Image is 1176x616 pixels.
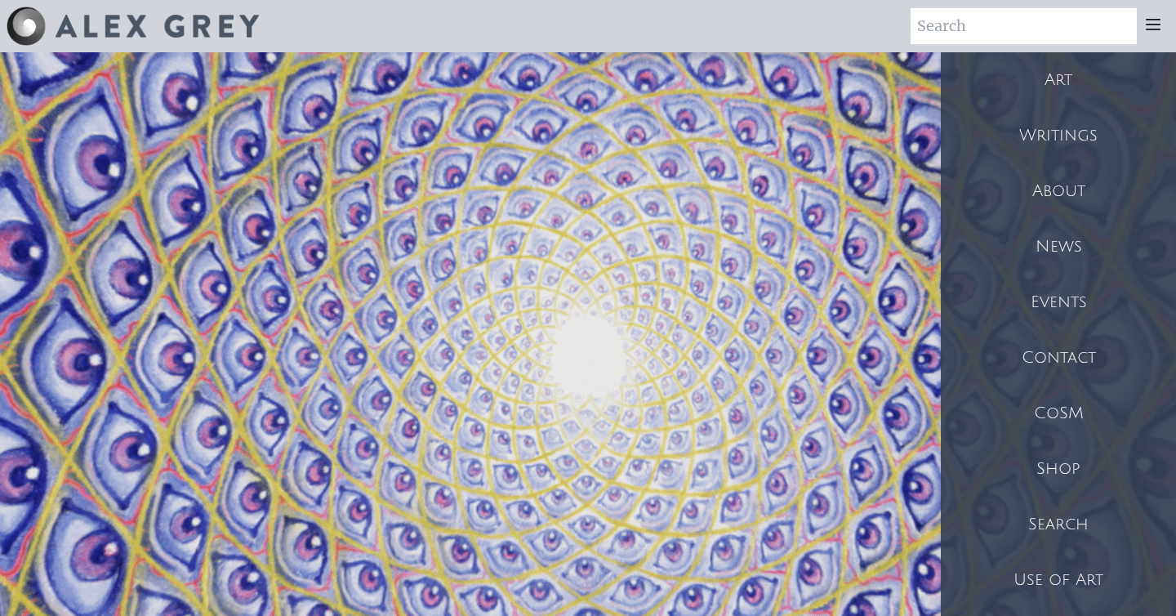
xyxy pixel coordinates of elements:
a: News [941,219,1176,275]
a: Contact [941,330,1176,386]
input: Search [911,8,1137,44]
a: Use of Art [941,552,1176,608]
a: About [941,163,1176,219]
a: Writings [941,108,1176,163]
a: Art [941,52,1176,108]
a: CoSM [941,386,1176,441]
a: Search [941,497,1176,552]
a: Shop [941,441,1176,497]
a: Events [941,275,1176,330]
